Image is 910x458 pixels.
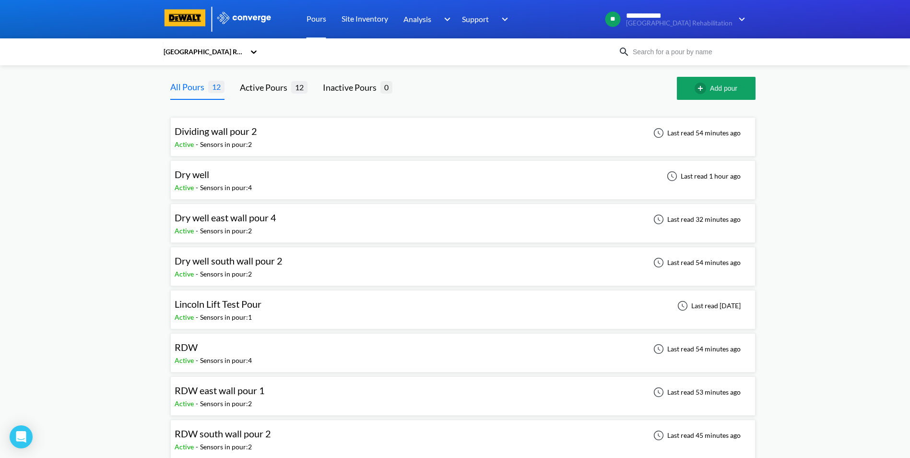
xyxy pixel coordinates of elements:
div: Last read 53 minutes ago [648,386,744,398]
img: downArrow.svg [733,13,748,25]
img: downArrow.svg [496,13,511,25]
div: Last read [DATE] [672,300,744,312]
div: [GEOGRAPHIC_DATA] Rehabilitation [163,47,245,57]
button: Add pour [677,77,756,100]
div: Inactive Pours [323,81,380,94]
span: - [196,443,200,451]
a: Dry well south wall pour 2Active-Sensors in pour:2Last read 54 minutes ago [170,258,756,266]
div: Open Intercom Messenger [10,425,33,448]
span: Support [462,13,489,25]
input: Search for a pour by name [630,47,746,57]
img: icon-search.svg [618,46,630,58]
span: 0 [380,81,392,93]
span: - [196,140,200,148]
img: add-circle-outline.svg [695,83,710,94]
a: Dry well east wall pour 4Active-Sensors in pour:2Last read 32 minutes ago [170,215,756,223]
img: downArrow.svg [437,13,453,25]
div: Last read 54 minutes ago [648,127,744,139]
span: - [196,399,200,408]
div: Last read 1 hour ago [662,170,744,182]
span: - [196,270,200,278]
a: Lincoln Lift Test PourActive-Sensors in pour:1Last read [DATE] [170,301,756,309]
div: Active Pours [240,81,291,94]
span: Active [175,183,196,192]
span: 12 [208,81,225,93]
div: Sensors in pour: 2 [200,269,252,279]
div: Sensors in pour: 1 [200,312,252,323]
span: Dividing wall pour 2 [175,125,257,137]
div: Last read 54 minutes ago [648,257,744,268]
span: Active [175,313,196,321]
div: All Pours [170,80,208,94]
div: Last read 54 minutes ago [648,343,744,355]
div: Last read 45 minutes ago [648,430,744,441]
span: - [196,313,200,321]
span: Dry well east wall pour 4 [175,212,276,223]
span: Dry well [175,169,209,180]
a: Dividing wall pour 2Active-Sensors in pour:2Last read 54 minutes ago [170,128,756,136]
div: Sensors in pour: 2 [200,398,252,409]
span: - [196,356,200,364]
span: RDW east wall pour 1 [175,385,265,396]
div: Sensors in pour: 2 [200,442,252,452]
span: Active [175,227,196,235]
span: - [196,183,200,192]
span: Analysis [403,13,431,25]
span: - [196,227,200,235]
a: RDW east wall pour 1Active-Sensors in pour:2Last read 53 minutes ago [170,387,756,396]
span: Active [175,356,196,364]
span: RDW south wall pour 2 [175,428,271,439]
a: RDWActive-Sensors in pour:4Last read 54 minutes ago [170,344,756,352]
a: RDW south wall pour 2Active-Sensors in pour:2Last read 45 minutes ago [170,431,756,439]
span: Dry well south wall pour 2 [175,255,283,266]
span: 12 [291,81,307,93]
a: Dry wellActive-Sensors in pour:4Last read 1 hour ago [170,171,756,180]
div: Sensors in pour: 4 [200,355,252,366]
span: RDW [175,341,198,353]
div: Sensors in pour: 2 [200,226,252,236]
img: logo_ewhite.svg [216,12,272,24]
span: Active [175,270,196,278]
span: Active [175,399,196,408]
div: Sensors in pour: 2 [200,139,252,150]
span: Lincoln Lift Test Pour [175,298,261,310]
span: Active [175,140,196,148]
span: Active [175,443,196,451]
span: [GEOGRAPHIC_DATA] Rehabilitation [626,20,733,27]
div: Sensors in pour: 4 [200,182,252,193]
img: logo-dewalt.svg [163,9,208,26]
div: Last read 32 minutes ago [648,214,744,225]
